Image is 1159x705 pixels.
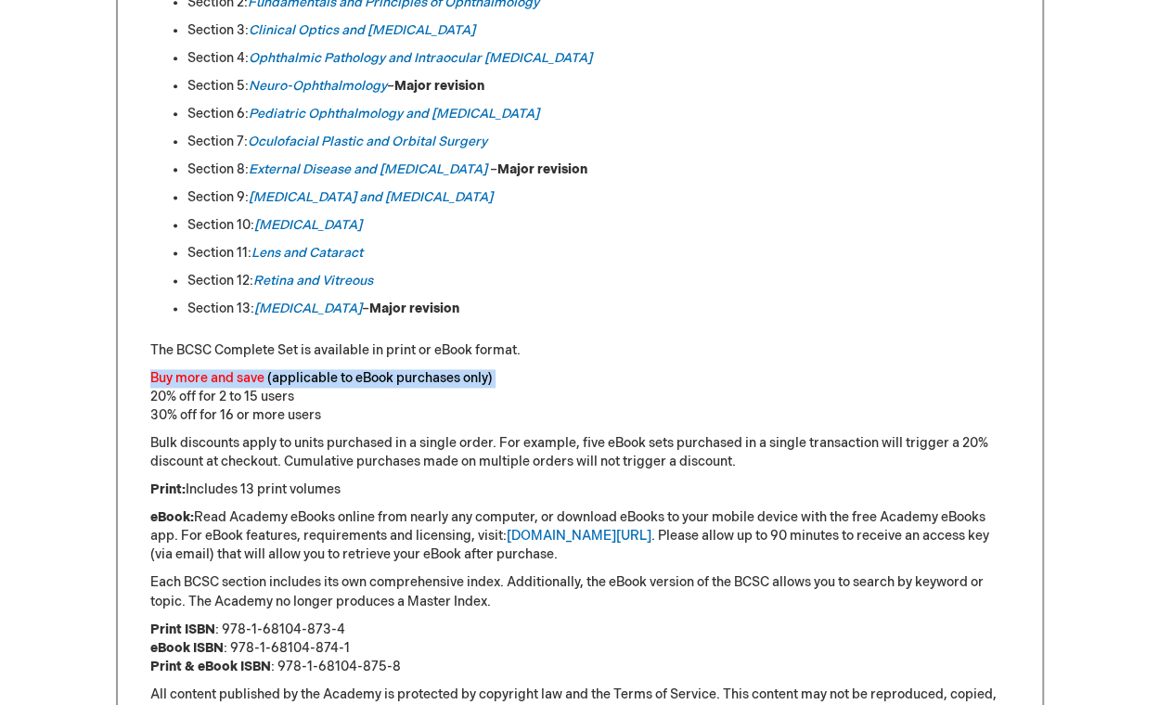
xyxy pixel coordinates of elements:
[249,161,487,177] a: External Disease and [MEDICAL_DATA]
[150,509,194,525] strong: eBook:
[150,481,1010,499] p: Includes 13 print volumes
[187,133,1010,151] li: Section 7:
[249,189,493,205] a: [MEDICAL_DATA] and [MEDICAL_DATA]
[187,77,1010,96] li: Section 5: –
[254,217,362,233] a: [MEDICAL_DATA]
[394,78,484,94] strong: Major revision
[369,301,459,316] strong: Major revision
[251,245,363,261] a: Lens and Cataract
[253,273,373,288] a: Retina and Vitreous
[249,50,592,66] a: Ophthalmic Pathology and Intraocular [MEDICAL_DATA]
[150,369,1010,425] p: 20% off for 2 to 15 users 30% off for 16 or more users
[267,370,493,386] font: (applicable to eBook purchases only)
[249,106,539,122] a: Pediatric Ophthalmology and [MEDICAL_DATA]
[150,434,1010,471] p: Bulk discounts apply to units purchased in a single order. For example, five eBook sets purchased...
[187,244,1010,263] li: Section 11:
[249,22,475,38] a: Clinical Optics and [MEDICAL_DATA]
[150,621,215,636] strong: Print ISBN
[150,508,1010,564] p: Read Academy eBooks online from nearly any computer, or download eBooks to your mobile device wit...
[150,658,271,673] strong: Print & eBook ISBN
[249,78,387,94] a: Neuro-Ophthalmology
[150,370,264,386] font: Buy more and save
[150,573,1010,610] p: Each BCSC section includes its own comprehensive index. Additionally, the eBook version of the BC...
[187,105,1010,123] li: Section 6:
[150,481,186,497] strong: Print:
[187,300,1010,318] li: Section 13: –
[254,301,362,316] a: [MEDICAL_DATA]
[150,341,1010,360] p: The BCSC Complete Set is available in print or eBook format.
[187,49,1010,68] li: Section 4:
[507,528,651,544] a: [DOMAIN_NAME][URL]
[150,639,224,655] strong: eBook ISBN
[187,188,1010,207] li: Section 9:
[497,161,587,177] strong: Major revision
[150,620,1010,675] p: : 978-1-68104-873-4 : 978-1-68104-874-1 : 978-1-68104-875-8
[248,134,487,149] a: Oculofacial Plastic and Orbital Surgery
[187,160,1010,179] li: Section 8: –
[187,21,1010,40] li: Section 3:
[187,216,1010,235] li: Section 10:
[187,272,1010,290] li: Section 12:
